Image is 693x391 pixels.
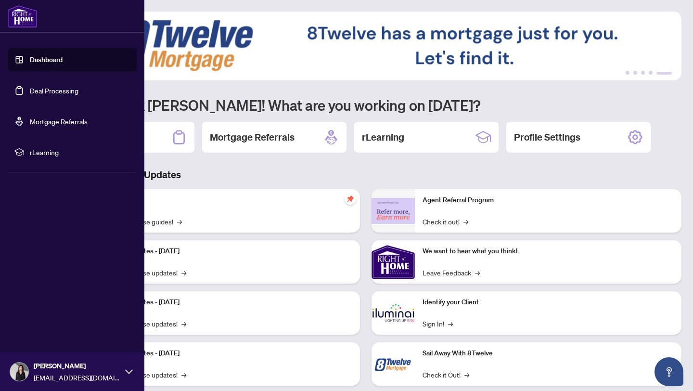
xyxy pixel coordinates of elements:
button: Open asap [654,357,683,386]
span: → [448,318,453,329]
img: Agent Referral Program [372,198,415,224]
p: Agent Referral Program [423,195,674,206]
img: Profile Icon [10,363,28,381]
span: rLearning [30,147,130,157]
button: 2 [633,71,637,75]
p: We want to hear what you think! [423,246,674,257]
p: Self-Help [101,195,352,206]
img: logo [8,5,38,28]
a: Sign In!→ [423,318,453,329]
a: Leave Feedback→ [423,267,480,278]
a: Check it out!→ [423,216,468,227]
span: pushpin [345,193,356,205]
span: [PERSON_NAME] [34,361,120,371]
button: 1 [626,71,629,75]
span: → [475,267,480,278]
a: Dashboard [30,55,63,64]
img: Slide 4 [50,12,681,80]
img: Identify your Client [372,291,415,335]
span: → [177,216,182,227]
h2: Profile Settings [514,130,580,144]
p: Sail Away With 8Twelve [423,348,674,359]
img: Sail Away With 8Twelve [372,342,415,386]
span: → [464,369,469,380]
img: We want to hear what you think! [372,240,415,284]
button: 3 [641,71,645,75]
span: [EMAIL_ADDRESS][DOMAIN_NAME] [34,372,120,383]
button: 4 [649,71,653,75]
a: Check it Out!→ [423,369,469,380]
h2: Mortgage Referrals [210,130,295,144]
h2: rLearning [362,130,404,144]
p: Platform Updates - [DATE] [101,246,352,257]
a: Deal Processing [30,86,78,95]
span: → [181,318,186,329]
span: → [181,267,186,278]
span: → [181,369,186,380]
a: Mortgage Referrals [30,117,88,126]
p: Platform Updates - [DATE] [101,297,352,308]
p: Platform Updates - [DATE] [101,348,352,359]
h3: Brokerage & Industry Updates [50,168,681,182]
span: → [463,216,468,227]
button: 5 [656,71,672,75]
h1: Welcome back [PERSON_NAME]! What are you working on [DATE]? [50,96,681,114]
p: Identify your Client [423,297,674,308]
